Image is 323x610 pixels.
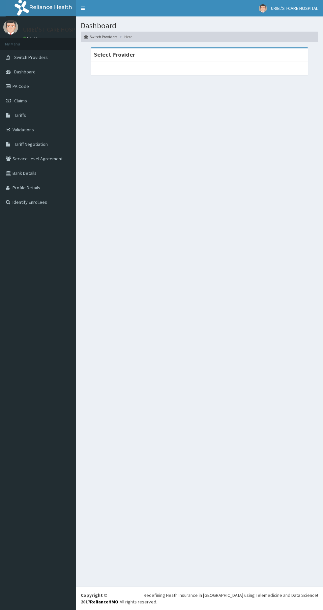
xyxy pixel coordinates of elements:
[259,4,267,13] img: User Image
[14,54,48,60] span: Switch Providers
[14,98,27,104] span: Claims
[14,69,36,75] span: Dashboard
[23,36,39,40] a: Online
[90,599,118,605] a: RelianceHMO
[271,5,318,11] span: URIEL'S I-CARE HOSPITAL
[118,34,132,40] li: Here
[14,141,48,147] span: Tariff Negotiation
[3,20,18,35] img: User Image
[81,21,318,30] h1: Dashboard
[14,112,26,118] span: Tariffs
[94,51,135,58] strong: Select Provider
[23,27,87,33] p: URIEL'S I-CARE HOSPITAL
[81,592,120,605] strong: Copyright © 2017 .
[84,34,117,40] a: Switch Providers
[76,587,323,610] footer: All rights reserved.
[144,592,318,598] div: Redefining Heath Insurance in [GEOGRAPHIC_DATA] using Telemedicine and Data Science!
